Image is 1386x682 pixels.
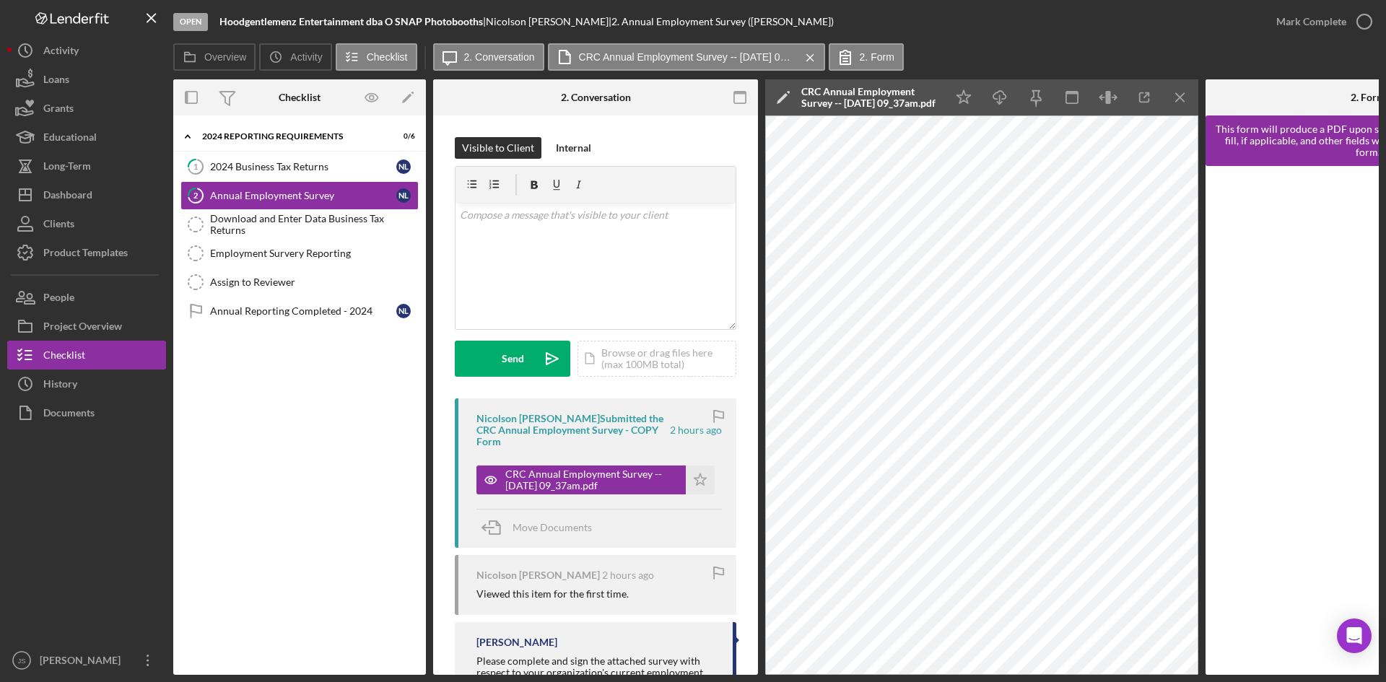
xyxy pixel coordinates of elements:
[336,43,417,71] button: Checklist
[210,276,418,288] div: Assign to Reviewer
[455,341,570,377] button: Send
[476,588,629,600] div: Viewed this item for the first time.
[36,646,130,678] div: [PERSON_NAME]
[476,413,668,447] div: Nicolson [PERSON_NAME] Submitted the CRC Annual Employment Survey - COPY Form
[1351,92,1385,103] div: 2. Form
[210,190,396,201] div: Annual Employment Survey
[486,16,611,27] div: Nicolson [PERSON_NAME] |
[860,51,894,63] label: 2. Form
[476,510,606,546] button: Move Documents
[180,152,419,181] a: 12024 Business Tax ReturnsNL
[801,86,938,109] div: CRC Annual Employment Survey -- [DATE] 09_37am.pdf
[180,268,419,297] a: Assign to Reviewer
[513,521,592,533] span: Move Documents
[193,162,198,171] tspan: 1
[1262,7,1379,36] button: Mark Complete
[433,43,544,71] button: 2. Conversation
[180,297,419,325] a: Annual Reporting Completed - 2024NL
[180,239,419,268] a: Employment Survery Reporting
[17,657,25,665] text: JS
[210,248,418,259] div: Employment Survery Reporting
[579,51,796,63] label: CRC Annual Employment Survey -- [DATE] 09_37am.pdf
[549,137,598,159] button: Internal
[548,43,825,71] button: CRC Annual Employment Survey -- [DATE] 09_37am.pdf
[476,465,715,494] button: CRC Annual Employment Survey -- [DATE] 09_37am.pdf
[290,51,322,63] label: Activity
[193,191,198,200] tspan: 2
[1276,7,1346,36] div: Mark Complete
[210,161,396,172] div: 2024 Business Tax Returns
[476,569,600,581] div: Nicolson [PERSON_NAME]
[279,92,321,103] div: Checklist
[602,569,654,581] time: 2025-08-28 13:36
[556,137,591,159] div: Internal
[202,132,379,141] div: 2024 Reporting Requirements
[204,51,246,63] label: Overview
[829,43,904,71] button: 2. Form
[389,132,415,141] div: 0 / 6
[455,137,541,159] button: Visible to Client
[476,637,557,648] div: [PERSON_NAME]
[173,43,256,71] button: Overview
[219,15,483,27] b: Hoodgentlemenz Entertainment dba O SNAP Photobooths
[219,16,486,27] div: |
[180,210,419,239] a: Download and Enter Data Business Tax Returns
[210,305,396,317] div: Annual Reporting Completed - 2024
[561,92,631,103] div: 2. Conversation
[464,51,535,63] label: 2. Conversation
[396,304,411,318] div: N L
[502,341,524,377] div: Send
[210,213,418,236] div: Download and Enter Data Business Tax Returns
[180,181,419,210] a: 2Annual Employment SurveyNL
[7,646,166,675] button: JS[PERSON_NAME]
[1337,618,1372,653] div: Open Intercom Messenger
[396,188,411,203] div: N L
[367,51,408,63] label: Checklist
[259,43,331,71] button: Activity
[611,16,834,27] div: 2. Annual Employment Survey ([PERSON_NAME])
[173,13,208,31] div: Open
[670,424,722,436] time: 2025-08-28 13:37
[396,159,411,174] div: N L
[505,468,679,491] div: CRC Annual Employment Survey -- [DATE] 09_37am.pdf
